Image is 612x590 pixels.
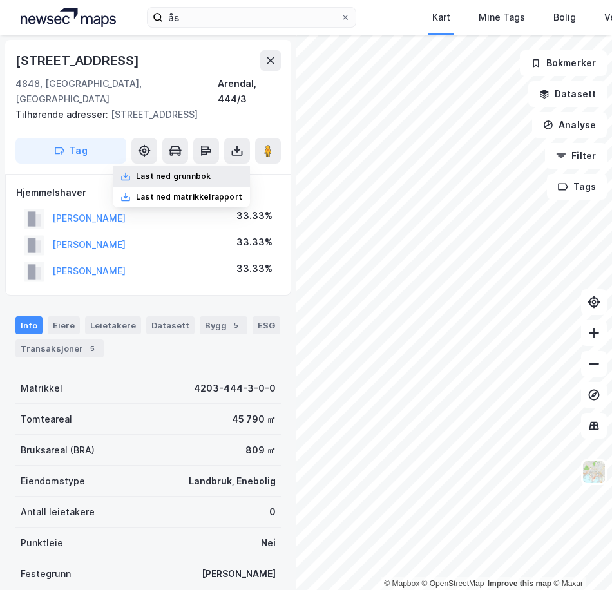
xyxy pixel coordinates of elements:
[15,50,142,71] div: [STREET_ADDRESS]
[528,81,607,107] button: Datasett
[21,504,95,520] div: Antall leietakere
[261,535,276,551] div: Nei
[136,171,211,182] div: Last ned grunnbok
[21,535,63,551] div: Punktleie
[422,579,484,588] a: OpenStreetMap
[21,566,71,582] div: Festegrunn
[200,316,247,334] div: Bygg
[236,208,273,224] div: 33.33%
[15,316,43,334] div: Info
[146,316,195,334] div: Datasett
[21,442,95,458] div: Bruksareal (BRA)
[245,442,276,458] div: 809 ㎡
[253,316,280,334] div: ESG
[21,381,62,396] div: Matrikkel
[48,316,80,334] div: Eiere
[269,504,276,520] div: 0
[232,412,276,427] div: 45 790 ㎡
[548,528,612,590] iframe: Chat Widget
[545,143,607,169] button: Filter
[15,76,218,107] div: 4848, [GEOGRAPHIC_DATA], [GEOGRAPHIC_DATA]
[236,261,273,276] div: 33.33%
[202,566,276,582] div: [PERSON_NAME]
[229,319,242,332] div: 5
[136,192,242,202] div: Last ned matrikkelrapport
[85,316,141,334] div: Leietakere
[163,8,340,27] input: Søk på adresse, matrikkel, gårdeiere, leietakere eller personer
[547,174,607,200] button: Tags
[582,460,606,484] img: Z
[21,8,116,27] img: logo.a4113a55bc3d86da70a041830d287a7e.svg
[15,109,111,120] span: Tilhørende adresser:
[21,412,72,427] div: Tomteareal
[488,579,551,588] a: Improve this map
[15,339,104,357] div: Transaksjoner
[553,10,576,25] div: Bolig
[432,10,450,25] div: Kart
[15,107,271,122] div: [STREET_ADDRESS]
[194,381,276,396] div: 4203-444-3-0-0
[236,234,273,250] div: 33.33%
[479,10,525,25] div: Mine Tags
[384,579,419,588] a: Mapbox
[520,50,607,76] button: Bokmerker
[218,76,281,107] div: Arendal, 444/3
[15,138,126,164] button: Tag
[532,112,607,138] button: Analyse
[16,185,280,200] div: Hjemmelshaver
[189,473,276,489] div: Landbruk, Enebolig
[86,342,99,355] div: 5
[21,473,85,489] div: Eiendomstype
